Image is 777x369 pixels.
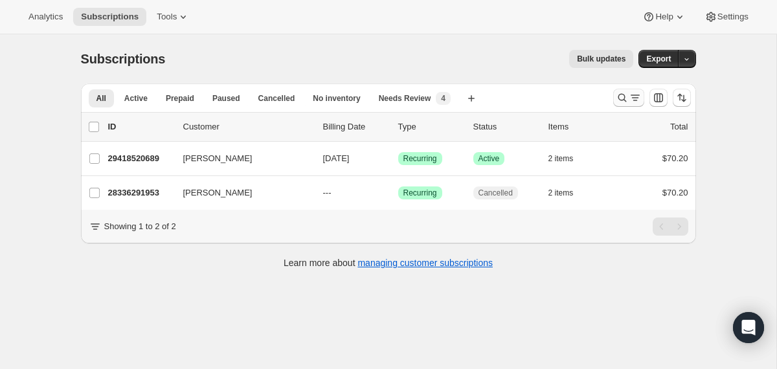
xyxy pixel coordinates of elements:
span: Bulk updates [577,54,625,64]
span: All [96,93,106,104]
button: Export [638,50,679,68]
button: Customize table column order and visibility [649,89,668,107]
span: 2 items [548,153,574,164]
span: Active [479,153,500,164]
button: Analytics [21,8,71,26]
span: Subscriptions [81,12,139,22]
span: Paused [212,93,240,104]
div: 28336291953[PERSON_NAME]---SuccessRecurringCancelled2 items$70.20 [108,184,688,202]
span: Export [646,54,671,64]
button: Tools [149,8,197,26]
button: Settings [697,8,756,26]
span: Tools [157,12,177,22]
span: $70.20 [662,153,688,163]
span: [PERSON_NAME] [183,152,253,165]
span: Cancelled [258,93,295,104]
span: Subscriptions [81,52,166,66]
div: Items [548,120,613,133]
span: No inventory [313,93,360,104]
p: Billing Date [323,120,388,133]
button: [PERSON_NAME] [175,183,305,203]
p: Status [473,120,538,133]
button: [PERSON_NAME] [175,148,305,169]
div: Open Intercom Messenger [733,312,764,343]
p: 29418520689 [108,152,173,165]
button: Bulk updates [569,50,633,68]
div: 29418520689[PERSON_NAME][DATE]SuccessRecurringSuccessActive2 items$70.20 [108,150,688,168]
span: Settings [717,12,749,22]
span: Needs Review [379,93,431,104]
span: [PERSON_NAME] [183,186,253,199]
button: Help [635,8,693,26]
p: Learn more about [284,256,493,269]
span: Active [124,93,148,104]
p: 28336291953 [108,186,173,199]
div: Type [398,120,463,133]
button: Search and filter results [613,89,644,107]
p: Total [670,120,688,133]
span: Prepaid [166,93,194,104]
nav: Pagination [653,218,688,236]
a: managing customer subscriptions [357,258,493,268]
p: ID [108,120,173,133]
div: IDCustomerBilling DateTypeStatusItemsTotal [108,120,688,133]
span: [DATE] [323,153,350,163]
span: Recurring [403,153,437,164]
button: 2 items [548,150,588,168]
p: Customer [183,120,313,133]
span: --- [323,188,332,197]
span: Help [655,12,673,22]
button: Subscriptions [73,8,146,26]
button: Create new view [461,89,482,107]
span: Analytics [28,12,63,22]
span: 4 [441,93,445,104]
span: $70.20 [662,188,688,197]
span: Cancelled [479,188,513,198]
button: Sort the results [673,89,691,107]
span: 2 items [548,188,574,198]
p: Showing 1 to 2 of 2 [104,220,176,233]
span: Recurring [403,188,437,198]
button: 2 items [548,184,588,202]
